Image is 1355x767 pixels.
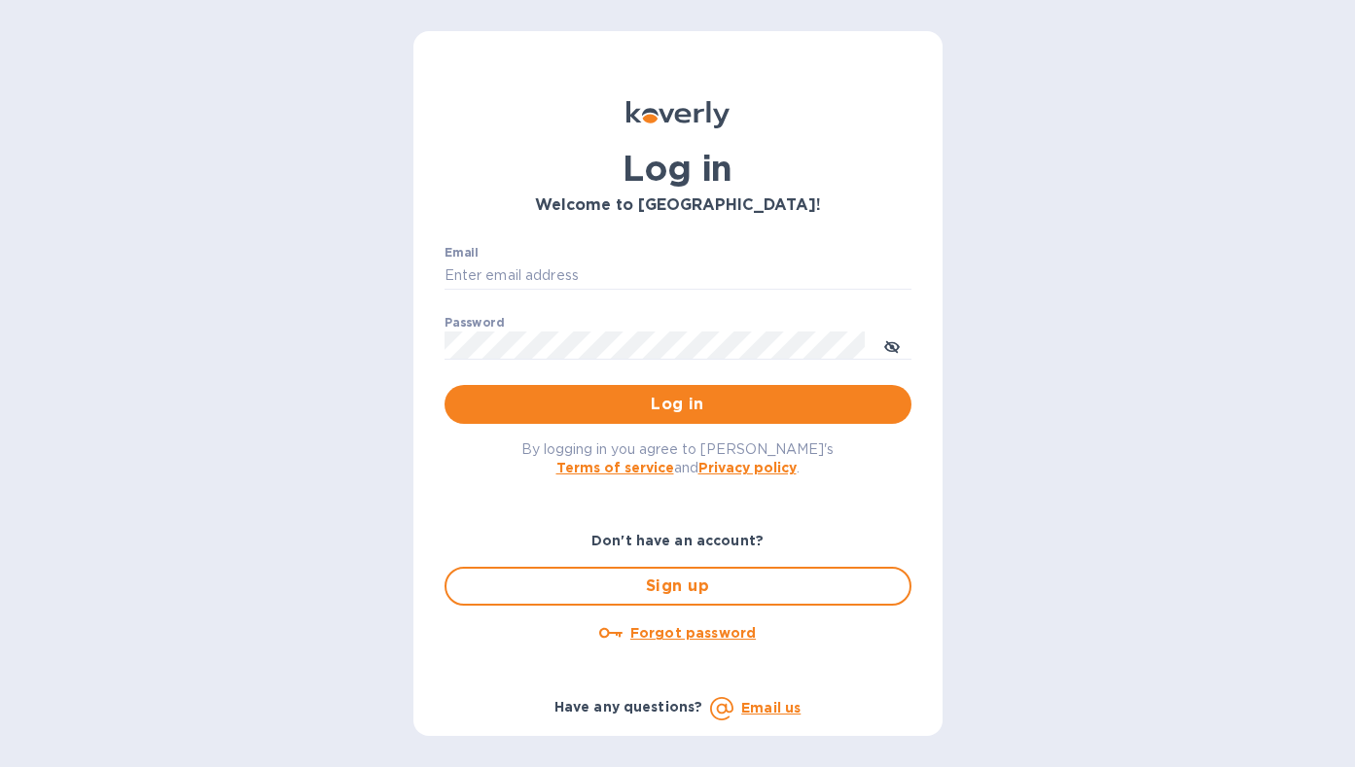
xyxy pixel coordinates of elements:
[445,247,479,259] label: Email
[630,625,756,641] u: Forgot password
[741,700,801,715] a: Email us
[591,533,764,548] b: Don't have an account?
[445,261,911,291] input: Enter email address
[445,385,911,424] button: Log in
[462,575,894,598] span: Sign up
[460,393,896,416] span: Log in
[445,196,911,215] h3: Welcome to [GEOGRAPHIC_DATA]!
[445,317,504,329] label: Password
[554,699,703,715] b: Have any questions?
[698,460,797,475] a: Privacy policy
[445,567,911,606] button: Sign up
[521,441,834,475] span: By logging in you agree to [PERSON_NAME]'s and .
[626,101,730,128] img: Koverly
[873,326,911,365] button: toggle password visibility
[556,460,674,475] a: Terms of service
[445,148,911,189] h1: Log in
